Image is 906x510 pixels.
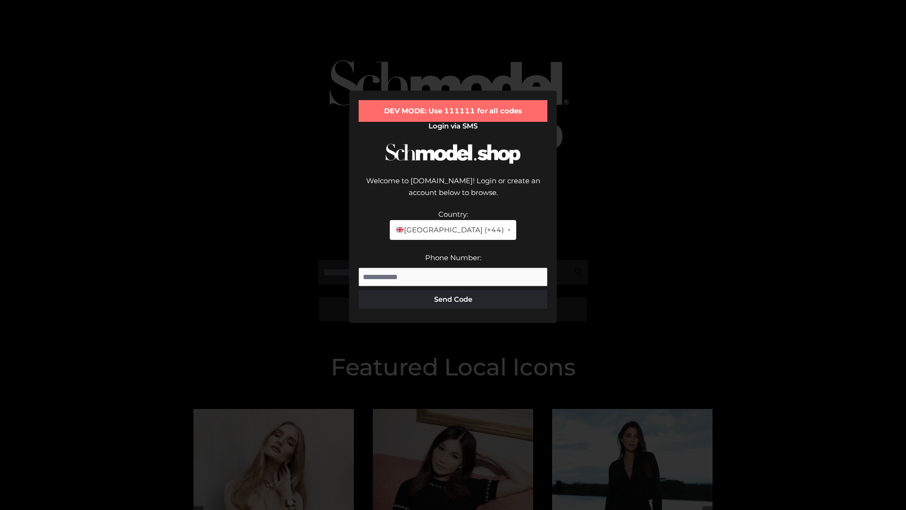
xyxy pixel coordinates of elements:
div: Welcome to [DOMAIN_NAME]! Login or create an account below to browse. [359,175,547,208]
label: Phone Number: [425,253,481,262]
label: Country: [438,210,468,219]
div: DEV MODE: Use 111111 for all codes [359,100,547,122]
h2: Login via SMS [359,122,547,130]
button: Send Code [359,290,547,309]
img: 🇬🇧 [396,226,403,233]
img: Schmodel Logo [382,135,524,172]
span: [GEOGRAPHIC_DATA] (+44) [395,224,503,236]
